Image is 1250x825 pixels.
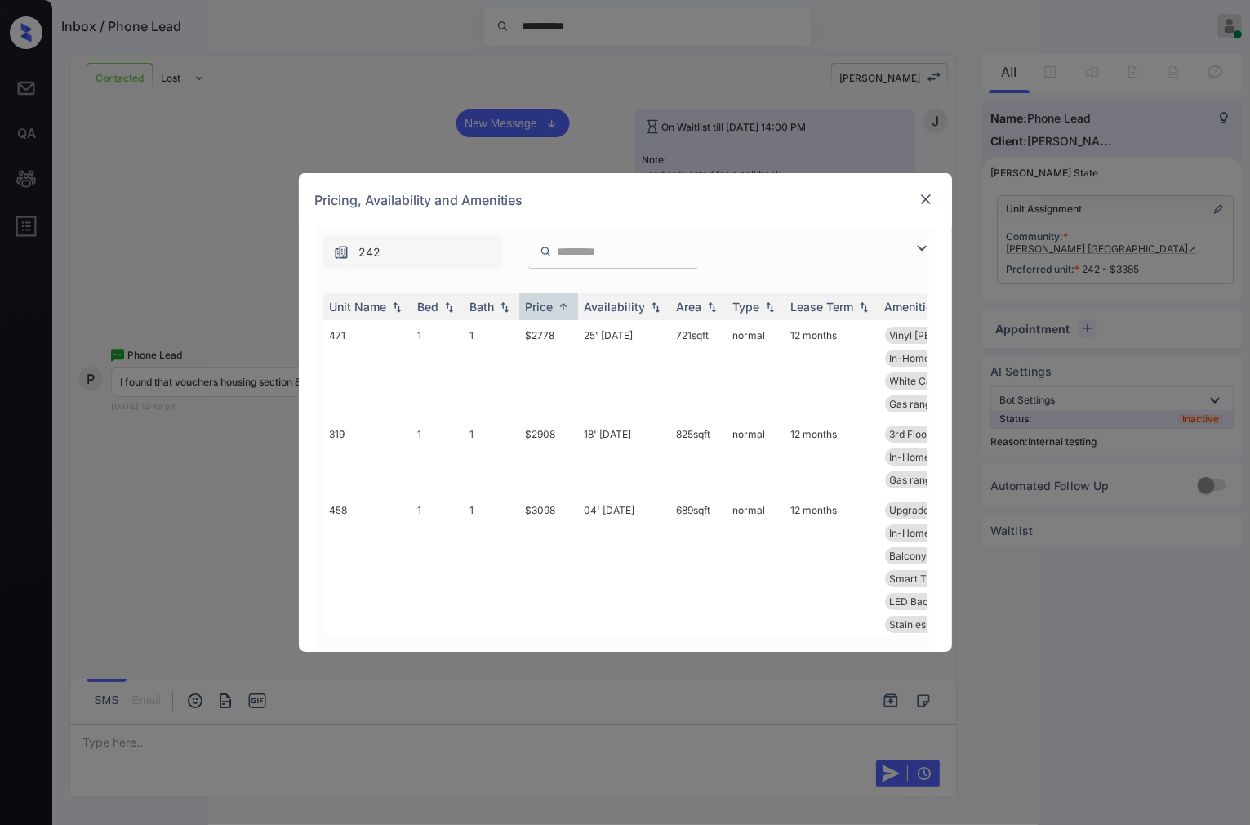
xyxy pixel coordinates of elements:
[585,300,646,314] div: Availability
[890,375,960,387] span: White Cabinets
[727,320,785,419] td: normal
[578,495,670,640] td: 04' [DATE]
[330,300,387,314] div: Unit Name
[670,495,727,640] td: 689 sqft
[785,419,879,495] td: 12 months
[411,495,464,640] td: 1
[890,428,932,440] span: 3rd Floor
[418,300,439,314] div: Bed
[519,495,578,640] td: $3098
[540,244,552,259] img: icon-zuma
[727,419,785,495] td: normal
[389,301,405,313] img: sorting
[762,301,778,313] img: sorting
[323,320,411,419] td: 471
[519,419,578,495] td: $2908
[677,300,702,314] div: Area
[464,495,519,640] td: 1
[890,504,954,516] span: Upgrades: 1x1
[323,495,411,640] td: 458
[890,595,968,608] span: LED Back-lit Mi...
[890,329,1002,341] span: Vinyl [PERSON_NAME]...
[578,419,670,495] td: 18' [DATE]
[912,239,932,258] img: icon-zuma
[704,301,720,313] img: sorting
[890,527,978,539] span: In-Home Washer ...
[885,300,940,314] div: Amenities
[647,301,664,313] img: sorting
[727,495,785,640] td: normal
[785,320,879,419] td: 12 months
[890,474,937,486] span: Gas range
[856,301,872,313] img: sorting
[411,419,464,495] td: 1
[555,301,572,313] img: sorting
[785,495,879,640] td: 12 months
[890,398,937,410] span: Gas range
[733,300,760,314] div: Type
[918,191,934,207] img: close
[670,320,727,419] td: 721 sqft
[411,320,464,419] td: 1
[464,320,519,419] td: 1
[359,243,381,261] span: 242
[791,300,854,314] div: Lease Term
[464,419,519,495] td: 1
[670,419,727,495] td: 825 sqft
[333,244,349,261] img: icon-zuma
[890,451,978,463] span: In-Home Washer ...
[496,301,513,313] img: sorting
[470,300,495,314] div: Bath
[526,300,554,314] div: Price
[299,173,952,227] div: Pricing, Availability and Amenities
[890,618,965,631] span: Stainless Steel...
[578,320,670,419] td: 25' [DATE]
[890,550,927,562] span: Balcony
[890,573,979,585] span: Smart Thermosta...
[441,301,457,313] img: sorting
[519,320,578,419] td: $2778
[323,419,411,495] td: 319
[890,352,978,364] span: In-Home Washer ...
